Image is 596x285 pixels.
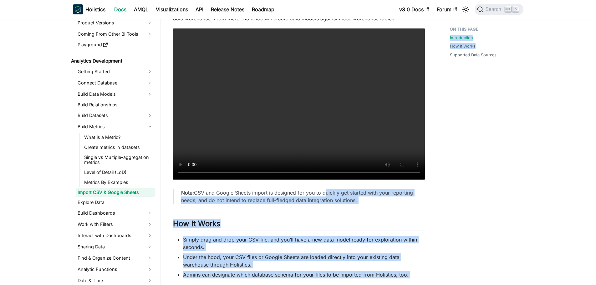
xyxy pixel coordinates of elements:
a: Interact with Dashboards [76,231,155,241]
a: Playground [76,40,155,49]
a: Visualizations [152,4,192,14]
a: Supported Data Sources [450,52,497,58]
a: Build Metrics [76,122,155,132]
nav: Docs sidebar [67,19,160,285]
h2: How It Works [173,219,425,231]
a: API [192,4,207,14]
a: Metrics By Examples [82,178,155,187]
img: Holistics [73,4,83,14]
a: Find & Organize Content [76,253,155,263]
a: Build Datasets [76,110,155,120]
video: Your browser does not support embedding video, but you can . [173,28,425,180]
a: Product Versions [76,18,155,28]
p: CSV and Google Sheets import is designed for you to quickly get started with your reporting needs... [181,189,417,204]
a: Introduction [450,35,473,41]
a: Forum [433,4,461,14]
a: Docs [110,4,130,14]
a: Create metrics in datasets [82,143,155,152]
a: Build Dashboards [76,208,155,218]
a: Analytics Development [69,57,155,65]
li: Admins can designate which database schema for your files to be imported from Holistics, too. [183,271,425,278]
button: Search (Ctrl+K) [475,4,523,15]
a: Connect Database [76,78,155,88]
a: How It Works [450,43,476,49]
a: v3.0 Docs [395,4,433,14]
a: Work with Filters [76,219,155,229]
a: Build Relationships [76,100,155,109]
a: HolisticsHolistics [73,4,105,14]
a: Coming From Other BI Tools [76,29,155,39]
a: What is a Metric? [82,133,155,142]
li: Under the hood, your CSV files or Google Sheets are loaded directly into your existing data wareh... [183,253,425,268]
a: AMQL [130,4,152,14]
a: Release Notes [207,4,248,14]
button: Switch between dark and light mode (currently light mode) [461,4,471,14]
li: Simply drag and drop your CSV file, and you’ll have a new data model ready for exploration within... [183,236,425,251]
a: Import CSV & Google Sheets [76,188,155,197]
strong: Note: [181,190,194,196]
a: Sharing Data [76,242,155,252]
a: Level of Detail (LoD) [82,168,155,177]
a: Explore Data [76,198,155,207]
b: Holistics [85,6,105,13]
span: Search [483,7,505,12]
a: Build Data Models [76,89,155,99]
a: Roadmap [248,4,278,14]
a: Single vs Multiple-aggregation metrics [82,153,155,167]
a: Getting Started [76,67,155,77]
a: Analytic Functions [76,264,155,274]
kbd: K [512,6,519,12]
